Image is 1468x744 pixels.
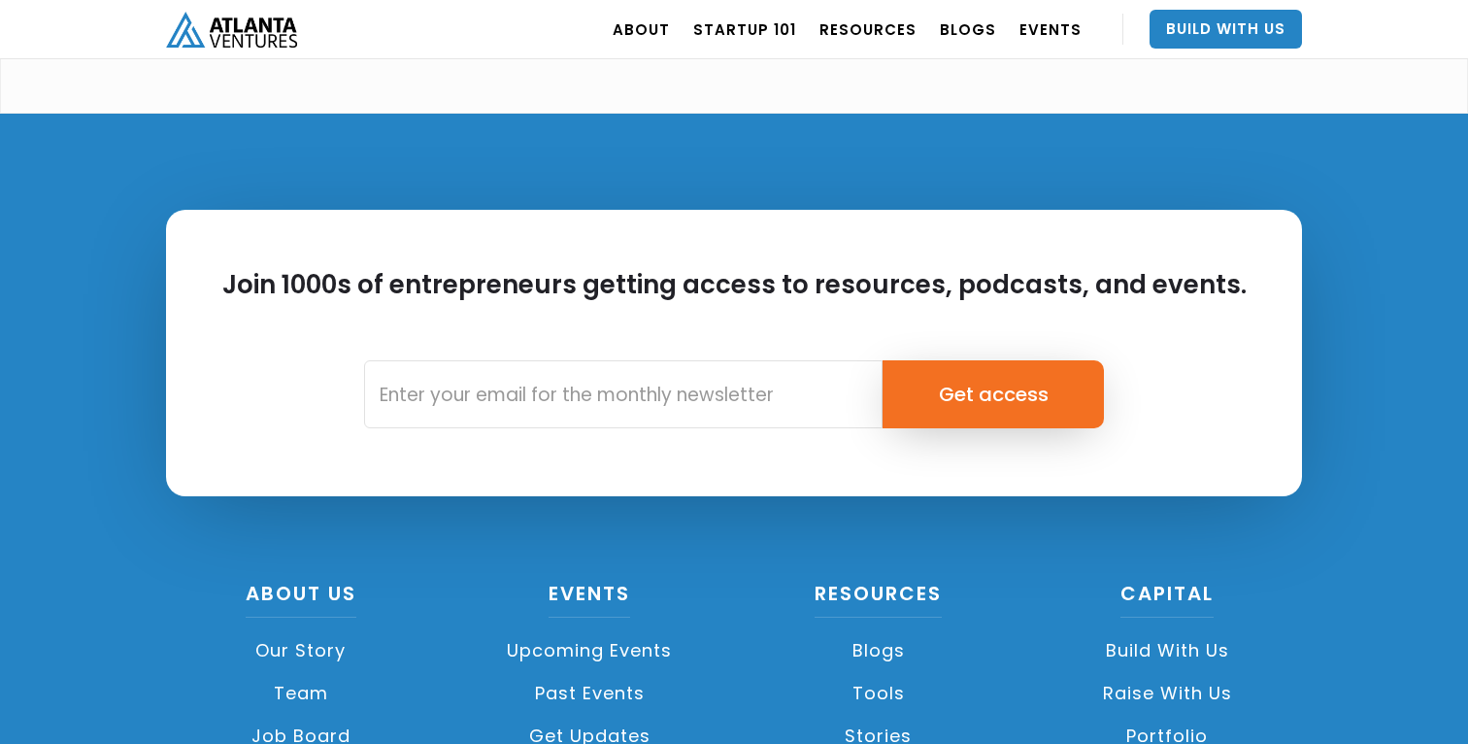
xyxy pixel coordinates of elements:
a: Tools [744,672,1014,715]
a: Raise with Us [1033,672,1303,715]
a: Our Story [166,629,436,672]
a: Blogs [744,629,1014,672]
a: Build With Us [1150,10,1302,49]
a: Resources [815,580,942,618]
a: BLOGS [940,2,996,56]
a: Build with us [1033,629,1303,672]
a: Events [549,580,630,618]
input: Enter your email for the monthly newsletter [364,360,883,428]
a: Past Events [455,672,725,715]
a: Startup 101 [693,2,796,56]
form: Email Form [364,360,1105,428]
input: Get access [883,360,1105,428]
a: About US [246,580,356,618]
a: ABOUT [613,2,670,56]
a: Team [166,672,436,715]
a: CAPITAL [1120,580,1214,618]
a: EVENTS [1019,2,1082,56]
a: Upcoming Events [455,629,725,672]
h2: Join 1000s of entrepreneurs getting access to resources, podcasts, and events. [222,268,1247,336]
a: RESOURCES [819,2,917,56]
